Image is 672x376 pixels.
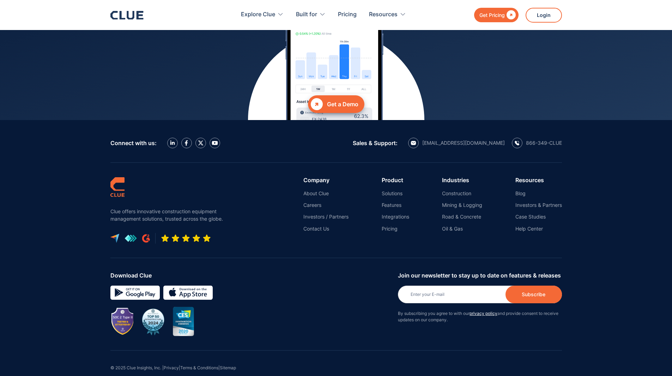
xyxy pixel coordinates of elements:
[369,4,398,26] div: Resources
[515,214,562,220] a: Case Studies
[220,365,236,370] a: Sitemap
[338,4,357,26] a: Pricing
[526,140,562,146] div: 866-349-CLUE
[512,138,562,148] a: calling icon866-349-CLUE
[110,177,125,197] img: clue logo simple
[110,208,227,222] p: Clue offers innovative construction equipment management solutions, trusted across the globe.
[515,202,562,208] a: Investors & Partners
[369,4,406,26] div: Resources
[173,307,194,336] img: CES innovation award 2020 image
[398,286,562,303] input: Enter your E-mail
[303,226,349,232] a: Contact Us
[382,226,409,232] a: Pricing
[505,11,516,19] div: 
[303,177,349,183] div: Company
[515,177,562,183] div: Resources
[398,272,562,279] div: Join our newsletter to stay up to date on features & releases
[382,214,409,220] a: Integrations
[110,234,119,243] img: capterra logo icon
[479,11,505,19] div: Get Pricing
[180,365,218,370] a: Terms & Conditions
[212,141,218,145] img: YouTube Icon
[110,286,160,300] img: Google simple icon
[327,100,358,109] div: Get a Demo
[198,140,204,146] img: X icon twitter
[515,141,520,145] img: calling icon
[505,286,562,303] input: Subscribe
[303,190,349,197] a: About Clue
[545,277,672,376] iframe: Chat Widget
[515,226,562,232] a: Help Center
[241,4,284,26] div: Explore Clue
[296,4,326,26] div: Built for
[142,234,150,243] img: G2 review platform icon
[408,138,505,148] a: email icon[EMAIL_ADDRESS][DOMAIN_NAME]
[303,214,349,220] a: Investors / Partners
[303,202,349,208] a: Careers
[125,234,137,242] img: get app logo
[164,365,179,370] a: Privacy
[353,140,398,146] div: Sales & Support:
[442,226,482,232] a: Oil & Gas
[398,272,562,330] form: Newsletter
[241,4,275,26] div: Explore Clue
[442,190,482,197] a: Construction
[442,214,482,220] a: Road & Concrete
[382,177,409,183] div: Product
[526,8,562,23] a: Login
[515,190,562,197] a: Blog
[311,98,323,110] div: 
[382,190,409,197] a: Solutions
[170,141,175,145] img: LinkedIn icon
[470,311,497,316] a: privacy policy
[308,95,364,113] a: Get a Demo
[139,307,168,336] img: BuiltWorlds Top 50 Infrastructure 2024 award badge with
[296,4,317,26] div: Built for
[382,202,409,208] a: Features
[442,202,482,208] a: Mining & Logging
[163,286,213,300] img: download on the App store
[110,272,393,279] div: Download Clue
[422,140,505,146] div: [EMAIL_ADDRESS][DOMAIN_NAME]
[411,141,416,145] img: email icon
[398,310,562,323] p: By subscribing you agree to with our and provide consent to receive updates on our company.
[442,177,482,183] div: Industries
[110,140,157,146] div: Connect with us:
[112,309,133,335] img: Image showing SOC 2 TYPE II badge for CLUE
[474,8,519,22] a: Get Pricing
[161,234,211,243] img: Five-star rating icon
[185,140,188,146] img: facebook icon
